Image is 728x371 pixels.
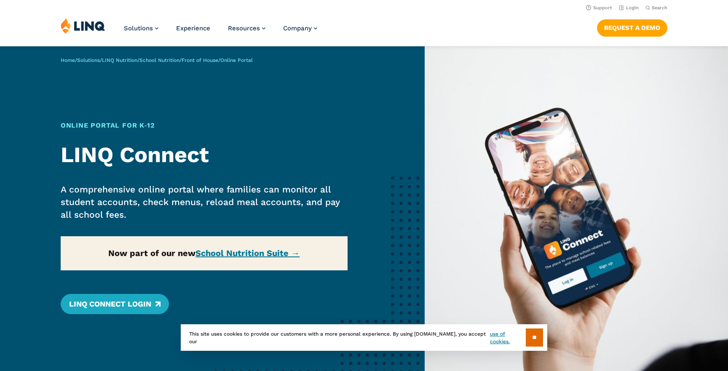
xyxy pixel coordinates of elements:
[652,5,667,11] span: Search
[220,57,253,63] span: Online Portal
[619,5,639,11] a: Login
[586,5,612,11] a: Support
[61,142,209,168] strong: LINQ Connect
[597,18,667,36] nav: Button Navigation
[61,120,348,131] h1: Online Portal for K‑12
[228,24,260,32] span: Resources
[61,18,105,34] img: LINQ | K‑12 Software
[77,57,100,63] a: Solutions
[108,248,300,258] strong: Now part of our new
[181,324,547,351] div: This site uses cookies to provide our customers with a more personal experience. By using [DOMAIN...
[124,18,317,45] nav: Primary Navigation
[139,57,179,63] a: School Nutrition
[176,24,210,32] a: Experience
[490,330,526,345] a: use of cookies.
[283,24,312,32] span: Company
[228,24,265,32] a: Resources
[102,57,137,63] a: LINQ Nutrition
[61,294,169,314] a: LINQ Connect Login
[124,24,153,32] span: Solutions
[645,5,667,11] button: Open Search Bar
[61,57,75,63] a: Home
[283,24,317,32] a: Company
[124,24,158,32] a: Solutions
[61,57,253,63] span: / / / / /
[597,19,667,36] a: Request a Demo
[195,248,300,258] a: School Nutrition Suite →
[182,57,218,63] a: Front of House
[61,183,348,221] p: A comprehensive online portal where families can monitor all student accounts, check menus, reloa...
